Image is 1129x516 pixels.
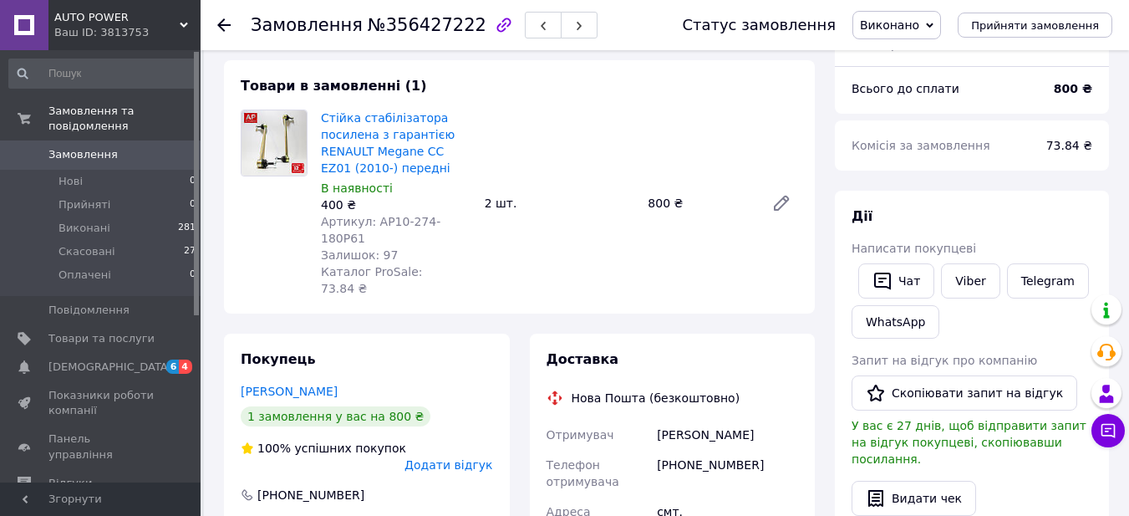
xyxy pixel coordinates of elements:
span: Отримувач [547,428,614,442]
span: 281 [178,221,196,236]
a: WhatsApp [852,305,939,339]
div: [PHONE_NUMBER] [653,450,801,497]
a: [PERSON_NAME] [241,385,338,398]
span: 73.84 ₴ [1046,139,1092,152]
div: 1 замовлення у вас на 800 ₴ [241,406,430,427]
a: Стійка стабілізатора посилена з гарантією RENAULT Megane CC EZ01 (2010-) передні [321,111,455,175]
span: Відгуки [48,476,92,491]
span: Товари та послуги [48,331,155,346]
span: Показники роботи компанії [48,388,155,418]
span: Покупець [241,351,316,367]
input: Пошук [8,59,197,89]
a: Viber [941,263,999,299]
button: Скопіювати запит на відгук [852,376,1077,411]
span: 4 [179,360,192,374]
span: Замовлення [48,147,118,162]
div: успішних покупок [241,440,406,457]
span: Нові [58,174,83,189]
span: Виконані [58,221,110,236]
span: Замовлення та повідомлення [48,104,201,134]
span: Артикул: AP10-274-180P61 [321,215,440,245]
span: Комісія за замовлення [852,139,990,152]
a: Редагувати [765,186,798,220]
button: Чат з покупцем [1091,414,1125,447]
button: Прийняти замовлення [958,13,1112,38]
div: Повернутися назад [217,17,231,33]
span: Оплачені [58,268,111,283]
div: 2 шт. [478,192,642,215]
span: 6 [166,360,180,374]
span: Всього до сплати [852,82,959,95]
div: 400 ₴ [321,197,471,213]
span: №356427222 [368,15,486,35]
span: [DEMOGRAPHIC_DATA] [48,360,172,375]
span: Скасовані [58,244,115,259]
span: 0 [190,268,196,283]
span: Каталог ProSale: 73.84 ₴ [321,265,422,295]
div: [PERSON_NAME] [653,420,801,450]
span: Замовлення [251,15,363,35]
div: Нова Пошта (безкоштовно) [567,390,745,406]
span: 27 [184,244,196,259]
span: Телефон отримувача [547,458,619,488]
span: Написати покупцеві [852,242,976,255]
span: Додати відгук [404,458,492,472]
span: Товари в замовленні (1) [241,78,427,94]
span: У вас є 27 днів, щоб відправити запит на відгук покупцеві, скопіювавши посилання. [852,419,1086,466]
a: Telegram [1007,263,1089,299]
span: 0 [190,197,196,212]
span: Виконано [860,18,919,32]
span: Запит на відгук про компанію [852,354,1037,367]
span: AUTO POWER [54,10,180,25]
span: Повідомлення [48,303,130,318]
span: Дії [852,208,872,224]
button: Чат [858,263,934,299]
span: 0 [190,174,196,189]
b: 800 ₴ [1054,82,1092,95]
div: [PHONE_NUMBER] [256,487,366,503]
div: Ваш ID: 3813753 [54,25,201,40]
span: Залишок: 97 [321,248,398,262]
span: Прийняті [58,197,110,212]
span: В наявності [321,181,393,195]
img: Стійка стабілізатора посилена з гарантією RENAULT Megane CC EZ01 (2010-) передні [242,110,307,176]
span: 1 товар [852,38,898,51]
span: 100% [257,442,291,455]
div: Статус замовлення [682,17,836,33]
button: Видати чек [852,481,976,516]
span: Панель управління [48,432,155,462]
span: Доставка [547,351,619,367]
div: 800 ₴ [641,192,758,215]
span: Прийняти замовлення [971,19,1099,32]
